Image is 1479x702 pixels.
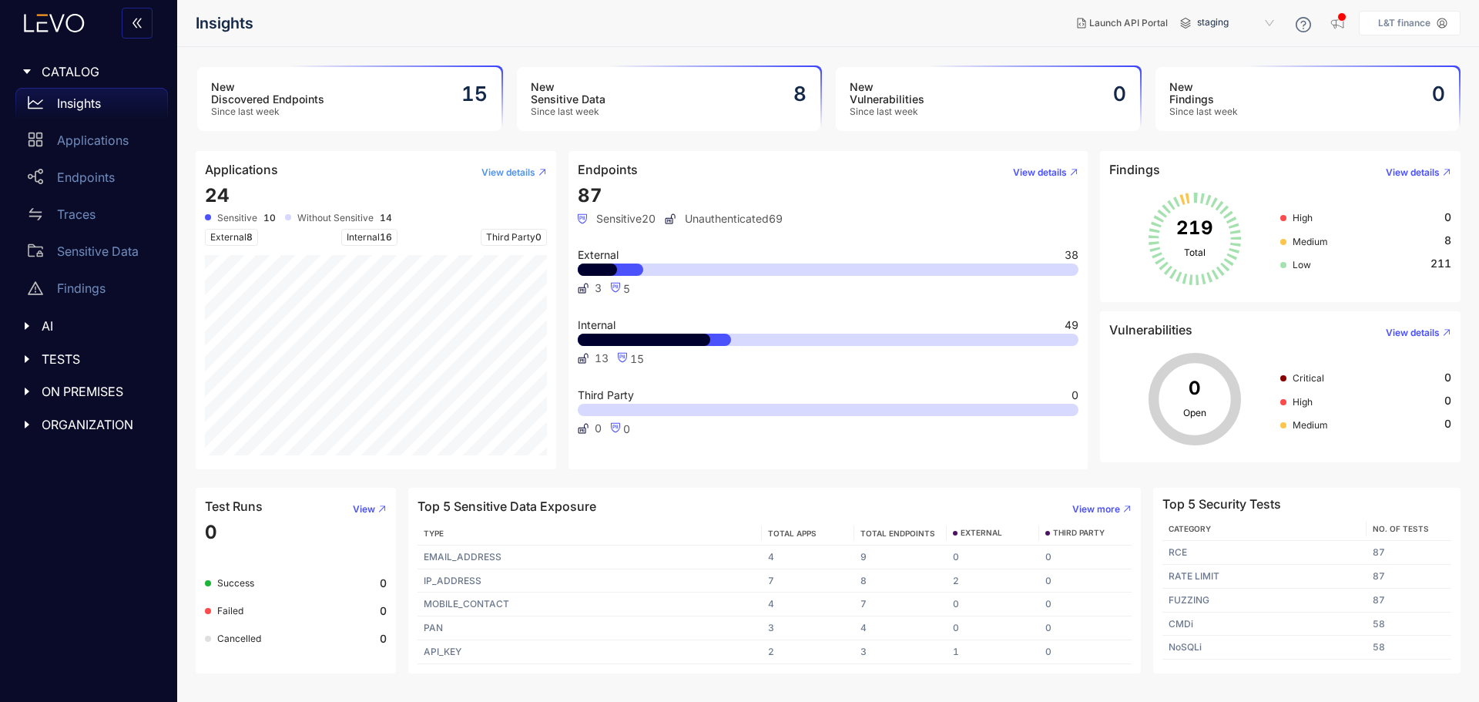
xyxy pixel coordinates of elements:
[1113,82,1126,106] h2: 0
[1072,390,1078,401] span: 0
[854,593,947,616] td: 7
[850,81,924,106] h3: New Vulnerabilities
[1039,640,1132,664] td: 0
[418,546,762,569] td: EMAIL_ADDRESS
[860,529,935,538] span: TOTAL ENDPOINTS
[57,96,101,110] p: Insights
[1293,419,1328,431] span: Medium
[15,199,168,236] a: Traces
[1430,257,1451,270] span: 211
[1001,160,1078,185] button: View details
[595,352,609,364] span: 13
[1039,546,1132,569] td: 0
[1293,259,1311,270] span: Low
[854,616,947,640] td: 4
[1197,11,1277,35] span: staging
[1169,81,1238,106] h3: New Findings
[217,633,261,644] span: Cancelled
[461,82,488,106] h2: 15
[762,593,854,616] td: 4
[481,229,547,246] span: Third Party
[205,184,230,207] span: 24
[57,133,129,147] p: Applications
[380,231,392,243] span: 16
[196,15,253,32] span: Insights
[1162,613,1366,637] td: CMDi
[850,106,924,117] span: Since last week
[1060,497,1132,522] button: View more
[1162,497,1281,511] h4: Top 5 Security Tests
[1072,504,1120,515] span: View more
[1089,18,1168,29] span: Launch API Portal
[205,521,217,543] span: 0
[380,577,387,589] b: 0
[131,17,143,31] span: double-left
[623,282,630,295] span: 5
[1065,250,1078,260] span: 38
[1444,395,1451,407] span: 0
[1367,589,1451,613] td: 87
[1444,211,1451,223] span: 0
[57,281,106,295] p: Findings
[15,88,168,125] a: Insights
[340,497,387,522] button: View
[1169,524,1211,533] span: Category
[1432,82,1445,106] h2: 0
[424,529,444,538] span: TYPE
[217,577,254,589] span: Success
[15,236,168,273] a: Sensitive Data
[1367,613,1451,637] td: 58
[122,8,153,39] button: double-left
[578,163,638,176] h4: Endpoints
[42,418,156,432] span: ORGANIZATION
[578,250,619,260] span: External
[1039,616,1132,640] td: 0
[353,504,375,515] span: View
[28,207,43,222] span: swap
[1053,529,1105,538] span: THIRD PARTY
[217,605,243,616] span: Failed
[15,125,168,162] a: Applications
[211,106,324,117] span: Since last week
[1162,565,1366,589] td: RATE LIMIT
[1373,160,1451,185] button: View details
[418,640,762,664] td: API_KEY
[28,280,43,296] span: warning
[22,386,32,397] span: caret-right
[1162,636,1366,660] td: NoSQLi
[578,320,615,331] span: Internal
[947,616,1039,640] td: 0
[22,321,32,331] span: caret-right
[1293,372,1324,384] span: Critical
[1039,593,1132,616] td: 0
[1386,167,1440,178] span: View details
[1109,323,1192,337] h4: Vulnerabilities
[205,229,258,246] span: External
[1293,212,1313,223] span: High
[1065,11,1180,35] button: Launch API Portal
[22,354,32,364] span: caret-right
[762,546,854,569] td: 4
[578,184,602,207] span: 87
[42,65,156,79] span: CATALOG
[630,352,644,365] span: 15
[469,160,547,185] button: View details
[57,207,96,221] p: Traces
[418,593,762,616] td: MOBILE_CONTACT
[418,499,596,513] h4: Top 5 Sensitive Data Exposure
[531,81,605,106] h3: New Sensitive Data
[854,546,947,569] td: 9
[9,310,168,342] div: AI
[341,229,397,246] span: Internal
[854,569,947,593] td: 8
[57,244,139,258] p: Sensitive Data
[42,385,156,398] span: ON PREMISES
[9,343,168,375] div: TESTS
[578,390,634,401] span: Third Party
[947,593,1039,616] td: 0
[217,213,257,223] span: Sensitive
[380,213,392,223] b: 14
[1169,106,1238,117] span: Since last week
[246,231,253,243] span: 8
[531,106,605,117] span: Since last week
